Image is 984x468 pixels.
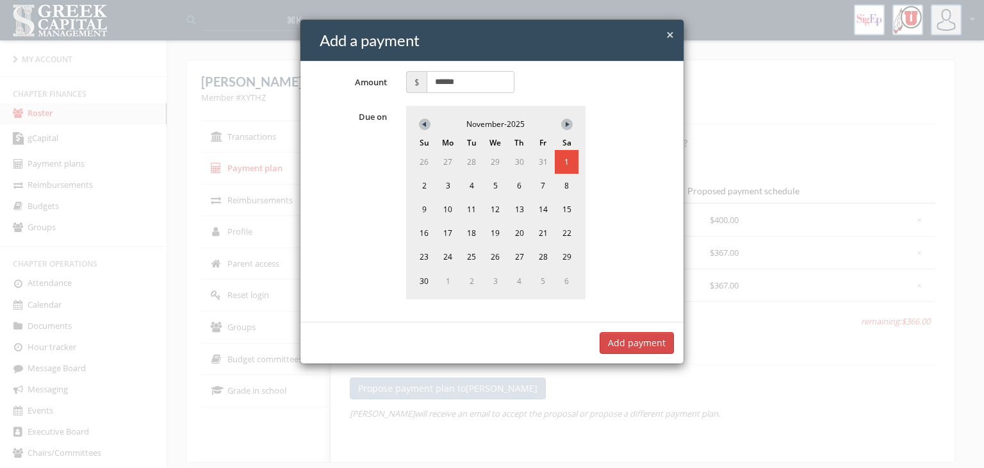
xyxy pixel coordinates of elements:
span: Tu [460,137,484,149]
span: 4 [507,269,531,293]
span: 26 [413,150,436,174]
span: 16 [413,221,436,245]
span: 7 [531,174,555,197]
span: 5 [531,269,555,293]
span: 27 [507,245,531,269]
span: Su [413,137,436,149]
span: $ [406,71,427,93]
span: 29 [484,150,507,174]
span: 27 [436,150,460,174]
span: 6 [555,269,578,293]
span: - [504,119,507,130]
button: Add payment [600,332,674,354]
span: 23 [413,245,436,269]
label: Amount [300,72,397,88]
span: 19 [484,221,507,245]
label: Due on [300,106,397,123]
span: 22 [555,221,578,245]
span: 10 [436,197,460,221]
h4: Add a payment [320,29,674,51]
span: 28 [531,245,555,269]
span: 15 [555,197,578,221]
span: 30 [413,269,436,293]
span: 21 [531,221,555,245]
span: 6 [507,174,531,197]
span: Th [507,137,531,149]
span: 2 [413,174,436,197]
span: We [484,137,507,149]
span: 31 [531,150,555,174]
span: 17 [436,221,460,245]
span: 25 [460,245,484,269]
span: November [466,119,504,130]
span: Mo [436,137,460,149]
span: 2025 [507,119,525,130]
span: 9 [413,197,436,221]
span: 2 [460,269,484,293]
span: 8 [555,174,578,197]
span: 14 [531,197,555,221]
span: × [666,26,674,44]
span: 13 [507,197,531,221]
span: 30 [507,150,531,174]
span: 20 [507,221,531,245]
span: 4 [460,174,484,197]
span: Sa [555,137,578,149]
span: 29 [555,245,578,269]
span: 18 [460,221,484,245]
span: 1 [555,150,578,174]
span: 11 [460,197,484,221]
span: 5 [484,174,507,197]
span: 24 [436,245,460,269]
span: Fr [531,137,555,149]
span: 12 [484,197,507,221]
span: 3 [436,174,460,197]
span: 28 [460,150,484,174]
span: 1 [436,269,460,293]
span: 26 [484,245,507,269]
span: 3 [484,269,507,293]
